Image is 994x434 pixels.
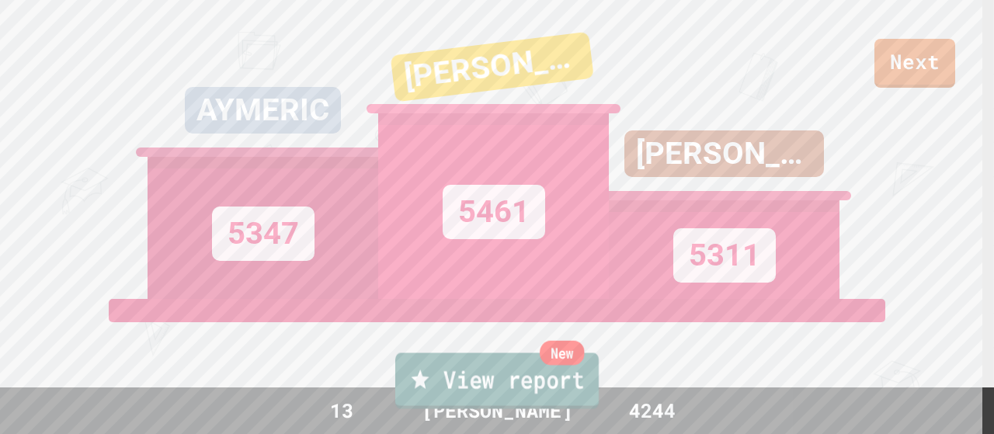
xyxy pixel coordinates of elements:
div: 5347 [212,207,315,261]
a: View report [395,352,599,408]
div: 5311 [673,228,776,283]
div: AYMERIC [185,87,341,134]
div: New [540,341,585,365]
div: 5461 [443,185,545,239]
a: Next [874,39,955,88]
div: [PERSON_NAME] [391,32,594,102]
div: [PERSON_NAME] [624,130,824,177]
